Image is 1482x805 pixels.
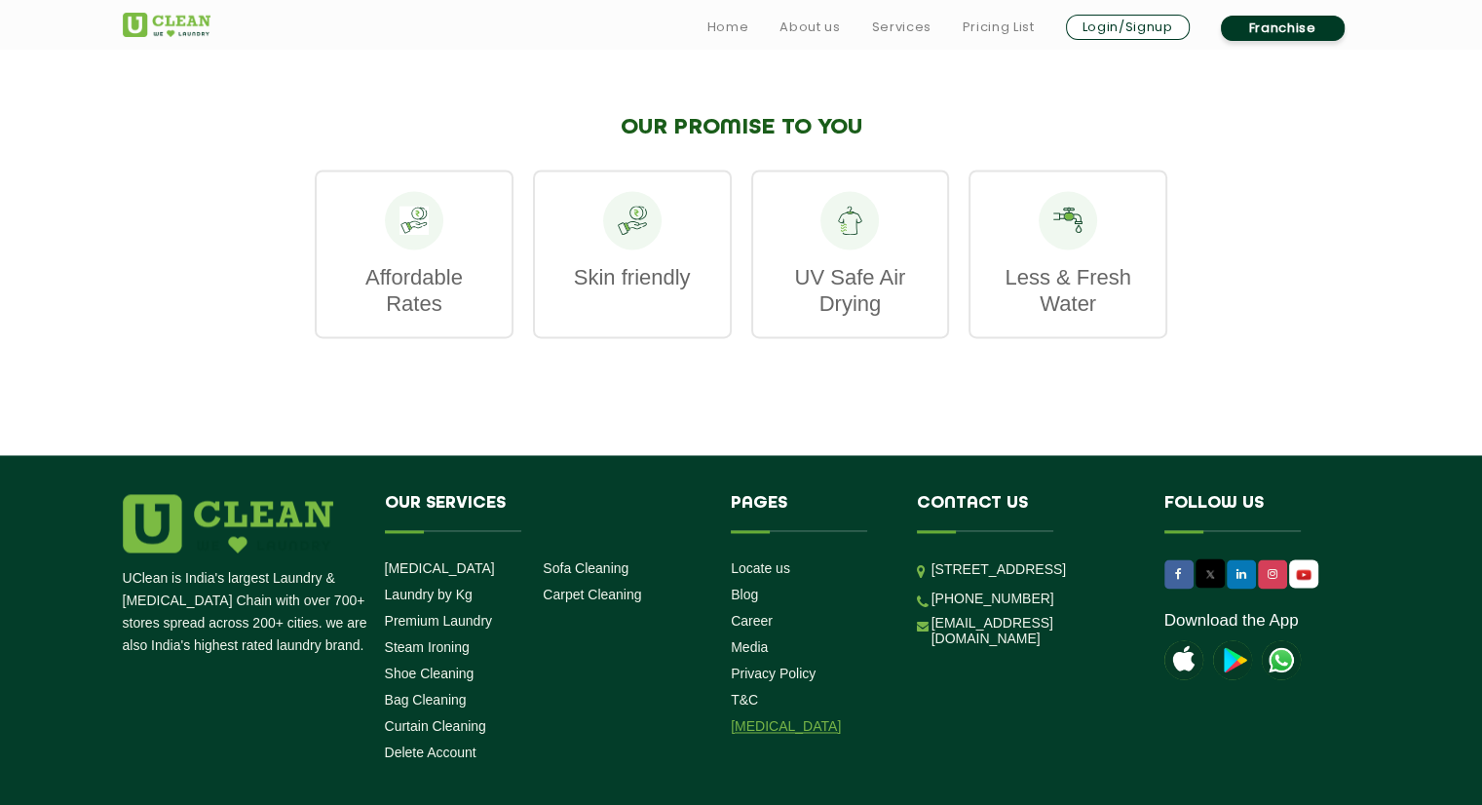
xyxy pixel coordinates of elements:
a: Download the App [1164,611,1299,631]
img: apple-icon.png [1164,640,1203,679]
a: Media [731,639,768,655]
img: playstoreicon.png [1213,640,1252,679]
a: Pricing List [963,16,1035,39]
img: UClean Laundry and Dry Cleaning [1262,640,1301,679]
a: Bag Cleaning [385,692,467,708]
p: UClean is India's largest Laundry & [MEDICAL_DATA] Chain with over 700+ stores spread across 200+... [123,567,370,657]
h2: OUR PROMISE TO YOU [315,115,1167,140]
a: [PHONE_NUMBER] [931,591,1054,606]
h4: Our Services [385,494,703,531]
a: Login/Signup [1066,15,1190,40]
a: Blog [731,587,758,602]
a: Privacy Policy [731,666,816,681]
a: Curtain Cleaning [385,718,486,734]
a: [EMAIL_ADDRESS][DOMAIN_NAME] [931,615,1135,646]
h4: Follow us [1164,494,1336,531]
p: Less & Fresh Water [990,264,1146,317]
p: Affordable Rates [336,264,492,317]
a: [MEDICAL_DATA] [731,718,841,734]
a: Home [707,16,749,39]
a: Premium Laundry [385,613,493,629]
img: UClean Laundry and Dry Cleaning [1291,564,1316,585]
a: Sofa Cleaning [543,560,628,576]
a: Career [731,613,773,629]
img: logo.png [123,494,333,553]
h4: Contact us [917,494,1135,531]
a: Services [871,16,931,39]
img: UClean Laundry and Dry Cleaning [123,13,210,37]
p: [STREET_ADDRESS] [931,558,1135,581]
p: Skin friendly [554,264,710,290]
p: UV Safe Air Drying [773,264,929,317]
a: Shoe Cleaning [385,666,475,681]
a: Locate us [731,560,790,576]
a: Steam Ironing [385,639,470,655]
a: About us [779,16,840,39]
h4: Pages [731,494,888,531]
a: Laundry by Kg [385,587,473,602]
a: Carpet Cleaning [543,587,641,602]
a: T&C [731,692,758,708]
a: Franchise [1221,16,1345,41]
a: Delete Account [385,745,476,760]
a: [MEDICAL_DATA] [385,560,495,576]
